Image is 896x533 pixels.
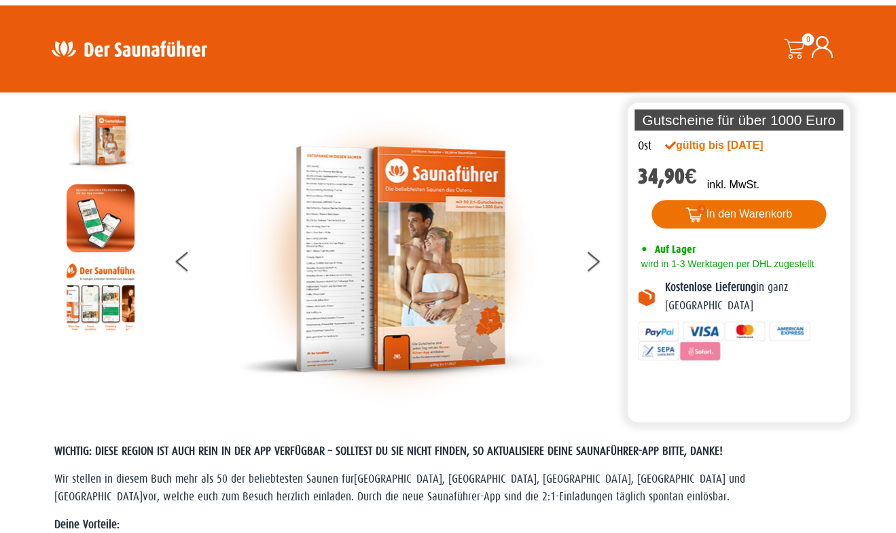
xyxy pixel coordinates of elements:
[54,445,723,458] span: WICHTIG: DIESE REGION IST AUCH REIN IN DER APP VERFÜGBAR – SOLLTEST DU SIE NICHT FINDEN, SO AKTUA...
[651,200,826,228] button: In den Warenkorb
[143,490,730,503] span: vor, welche euch zum Besuch herzlich einladen. Durch die neue Saunaführer-App sind die 2:1-Einlad...
[638,164,697,189] bdi: 34,90
[665,137,793,154] div: gültig bis [DATE]
[54,472,354,485] span: Wir stellen in diesem Buch mehr als 50 der beliebtesten Saunen für
[638,258,814,269] span: wird in 1-3 Werktagen per DHL zugestellt
[67,262,135,330] img: Anleitung7tn
[54,518,120,531] strong: Deine Vorteile:
[54,472,745,503] span: [GEOGRAPHIC_DATA], [GEOGRAPHIC_DATA], [GEOGRAPHIC_DATA], [GEOGRAPHIC_DATA] und [GEOGRAPHIC_DATA]
[706,177,759,193] p: inkl. MwSt.
[638,137,651,155] div: Ost
[67,184,135,252] img: MOCKUP-iPhone_regional
[655,243,696,256] span: Auf Lager
[67,106,135,174] img: der-saunafuehrer-2025-ost
[239,106,545,412] img: der-saunafuehrer-2025-ost
[802,33,814,46] span: 0
[665,279,840,315] p: in ganz [GEOGRAPHIC_DATA]
[665,281,756,294] b: Kostenlose Lieferung
[685,164,697,189] span: €
[634,109,844,131] p: Gutscheine für über 1000 Euro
